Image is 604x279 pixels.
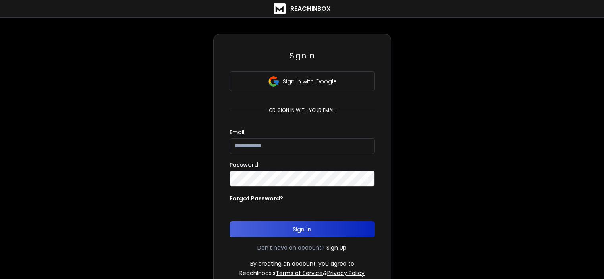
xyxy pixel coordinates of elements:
button: Sign in with Google [230,71,375,91]
p: By creating an account, you agree to [250,260,354,267]
a: Sign Up [326,244,347,252]
p: or, sign in with your email [266,107,339,114]
a: Privacy Policy [327,269,365,277]
label: Email [230,129,245,135]
h3: Sign In [230,50,375,61]
a: ReachInbox [274,3,331,14]
p: Sign in with Google [283,77,337,85]
p: Don't have an account? [257,244,325,252]
img: logo [274,3,286,14]
h1: ReachInbox [290,4,331,13]
p: Forgot Password? [230,194,283,202]
a: Terms of Service [276,269,323,277]
p: ReachInbox's & [239,269,365,277]
button: Sign In [230,221,375,237]
label: Password [230,162,258,167]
